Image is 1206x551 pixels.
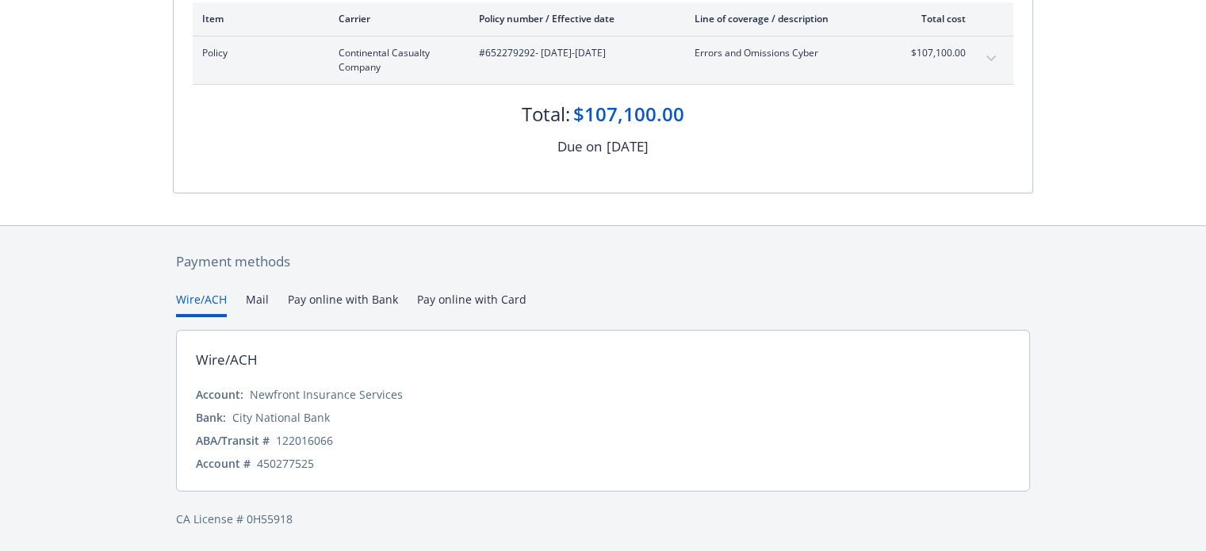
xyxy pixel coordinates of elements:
div: Total cost [906,12,966,25]
button: Pay online with Bank [288,291,398,317]
div: Line of coverage / description [695,12,881,25]
button: Mail [246,291,269,317]
div: Account # [196,455,251,472]
div: 122016066 [276,432,333,449]
div: Payment methods [176,251,1030,272]
div: $107,100.00 [573,101,684,128]
div: Account: [196,386,243,403]
div: Newfront Insurance Services [250,386,403,403]
div: City National Bank [232,409,330,426]
div: Item [202,12,313,25]
span: Continental Casualty Company [339,46,454,75]
div: Total: [522,101,570,128]
span: #652279292 - [DATE]-[DATE] [479,46,669,60]
div: Due on [557,136,602,157]
div: Bank: [196,409,226,426]
div: ABA/Transit # [196,432,270,449]
div: PolicyContinental Casualty Company#652279292- [DATE]-[DATE]Errors and Omissions Cyber$107,100.00e... [193,36,1013,84]
div: [DATE] [607,136,649,157]
span: Policy [202,46,313,60]
span: Errors and Omissions Cyber [695,46,881,60]
span: $107,100.00 [906,46,966,60]
div: Carrier [339,12,454,25]
div: Policy number / Effective date [479,12,669,25]
button: expand content [978,46,1004,71]
div: Wire/ACH [196,350,258,370]
button: Pay online with Card [417,291,526,317]
button: Wire/ACH [176,291,227,317]
div: 450277525 [257,455,314,472]
div: CA License # 0H55918 [176,511,1030,527]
